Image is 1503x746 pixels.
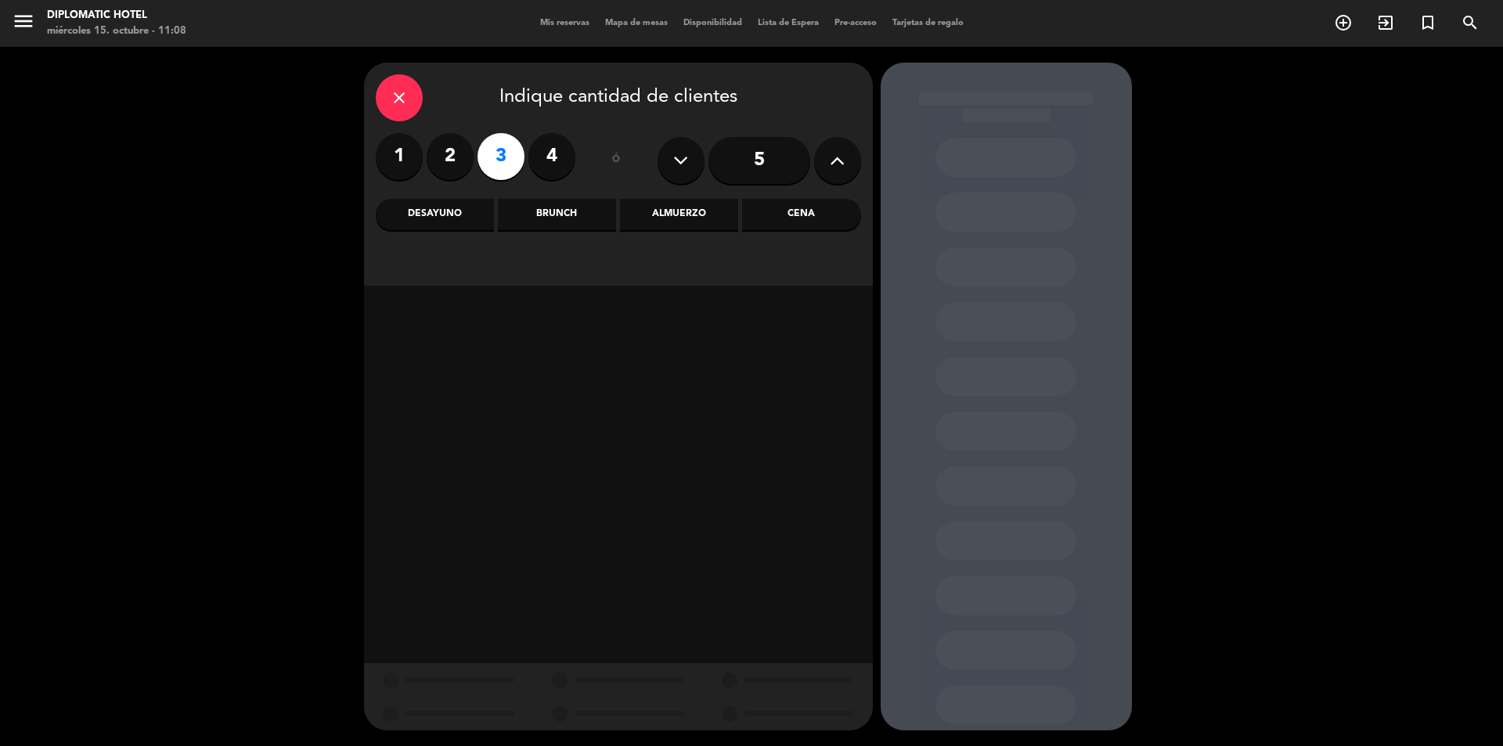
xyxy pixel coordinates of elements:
[597,19,676,27] span: Mapa de mesas
[376,74,861,121] div: Indique cantidad de clientes
[390,88,409,107] i: close
[1418,13,1437,32] i: turned_in_not
[12,9,35,33] i: menu
[620,199,738,230] div: Almuerzo
[885,19,971,27] span: Tarjetas de regalo
[742,199,860,230] div: Cena
[47,8,186,23] div: Diplomatic Hotel
[47,23,186,39] div: miércoles 15. octubre - 11:08
[827,19,885,27] span: Pre-acceso
[12,9,35,38] button: menu
[376,133,423,180] label: 1
[498,199,616,230] div: Brunch
[427,133,474,180] label: 2
[1334,13,1353,32] i: add_circle_outline
[1461,13,1480,32] i: search
[1376,13,1395,32] i: exit_to_app
[591,133,642,188] div: ó
[750,19,827,27] span: Lista de Espera
[528,133,575,180] label: 4
[376,199,494,230] div: Desayuno
[532,19,597,27] span: Mis reservas
[478,133,524,180] label: 3
[676,19,750,27] span: Disponibilidad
